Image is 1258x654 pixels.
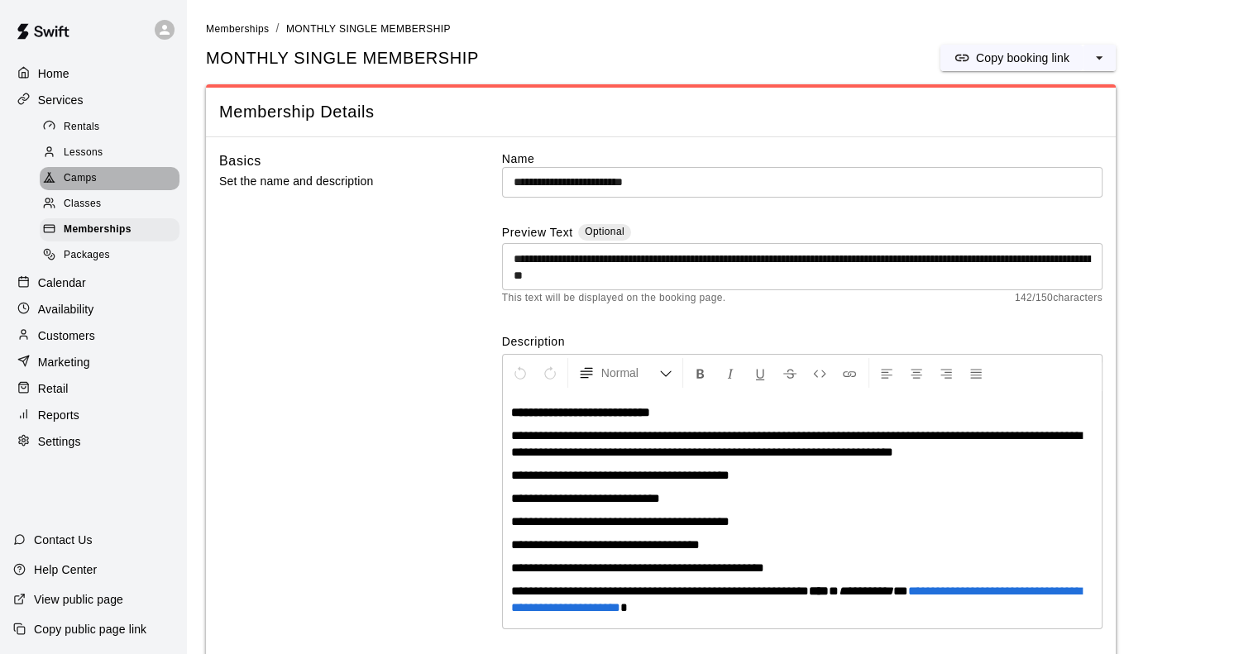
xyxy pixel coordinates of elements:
a: Retail [13,376,173,401]
p: Settings [38,433,81,450]
button: Format Underline [746,358,774,388]
button: Format Strikethrough [776,358,804,388]
span: Lessons [64,145,103,161]
button: Copy booking link [940,45,1083,71]
a: Memberships [206,21,269,35]
span: MONTHLY SINGLE MEMBERSHIP [206,47,479,69]
a: Services [13,88,173,112]
button: Insert Link [835,358,863,388]
span: Normal [601,365,659,381]
p: View public page [34,591,123,608]
span: Memberships [64,222,132,238]
a: Availability [13,297,173,322]
h6: Basics [219,150,261,172]
a: Settings [13,429,173,454]
span: Rentals [64,119,100,136]
a: Camps [40,166,186,192]
a: Classes [40,192,186,217]
li: / [275,20,279,37]
button: Format Italics [716,358,744,388]
button: Right Align [932,358,960,388]
a: Customers [13,323,173,348]
p: Calendar [38,274,86,291]
p: Copy public page link [34,621,146,637]
button: Left Align [873,358,901,388]
p: Customers [38,327,95,344]
div: split button [940,45,1116,71]
span: This text will be displayed on the booking page. [502,290,726,307]
button: Formatting Options [572,358,679,388]
a: Rentals [40,114,186,140]
button: Justify Align [962,358,990,388]
p: Reports [38,407,79,423]
span: Packages [64,247,110,264]
button: Insert Code [806,358,834,388]
div: Lessons [40,141,179,165]
span: Optional [585,226,624,237]
p: Contact Us [34,532,93,548]
p: Retail [38,380,69,397]
label: Name [502,150,1103,167]
button: Redo [536,358,564,388]
p: Marketing [38,354,90,370]
button: Undo [506,358,534,388]
nav: breadcrumb [206,20,1238,38]
a: Reports [13,403,173,427]
button: Center Align [902,358,930,388]
label: Description [502,333,1103,350]
span: 142 / 150 characters [1015,290,1103,307]
p: Home [38,65,69,82]
div: Rentals [40,116,179,139]
span: Membership Details [219,101,1103,123]
a: Marketing [13,350,173,375]
span: Memberships [206,23,269,35]
a: Packages [40,243,186,269]
p: Copy booking link [976,50,1069,66]
p: Services [38,92,84,108]
div: Camps [40,167,179,190]
a: Lessons [40,140,186,165]
button: select merge strategy [1083,45,1116,71]
div: Memberships [40,218,179,241]
a: Home [13,61,173,86]
div: Classes [40,193,179,216]
a: Memberships [40,217,186,243]
p: Help Center [34,561,97,578]
a: Calendar [13,270,173,295]
div: Packages [40,244,179,267]
p: Set the name and description [219,171,449,192]
label: Preview Text [502,224,573,243]
span: MONTHLY SINGLE MEMBERSHIP [286,23,451,35]
button: Format Bold [686,358,715,388]
span: Classes [64,196,101,212]
p: Availability [38,301,94,317]
span: Camps [64,170,97,187]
